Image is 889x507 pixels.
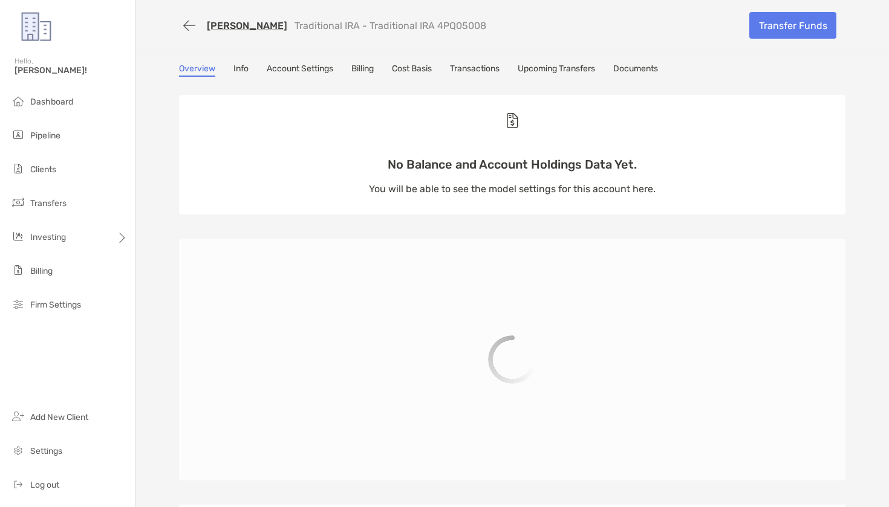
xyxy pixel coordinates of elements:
[15,65,128,76] span: [PERSON_NAME]!
[613,63,658,77] a: Documents
[233,63,249,77] a: Info
[30,480,59,490] span: Log out
[11,161,25,176] img: clients icon
[11,409,25,424] img: add_new_client icon
[15,5,58,48] img: Zoe Logo
[11,195,25,210] img: transfers icon
[11,94,25,108] img: dashboard icon
[30,131,60,141] span: Pipeline
[749,12,836,39] a: Transfer Funds
[30,232,66,242] span: Investing
[179,63,215,77] a: Overview
[30,198,67,208] span: Transfers
[30,446,62,456] span: Settings
[11,477,25,491] img: logout icon
[518,63,595,77] a: Upcoming Transfers
[11,128,25,142] img: pipeline icon
[369,157,656,172] p: No Balance and Account Holdings Data Yet.
[30,164,56,175] span: Clients
[11,229,25,244] img: investing icon
[267,63,333,77] a: Account Settings
[369,181,656,196] p: You will be able to see the model settings for this account here.
[11,443,25,457] img: settings icon
[11,263,25,277] img: billing icon
[295,20,486,31] p: Traditional IRA - Traditional IRA 4PQ05008
[207,20,287,31] a: [PERSON_NAME]
[30,300,81,310] span: Firm Settings
[30,412,88,422] span: Add New Client
[11,297,25,311] img: firm-settings icon
[30,266,53,276] span: Billing
[392,63,432,77] a: Cost Basis
[30,97,73,107] span: Dashboard
[450,63,500,77] a: Transactions
[351,63,374,77] a: Billing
